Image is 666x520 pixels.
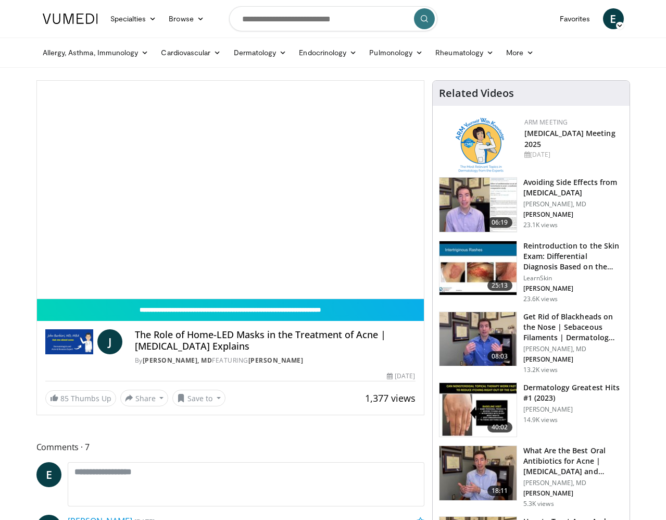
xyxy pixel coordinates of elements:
[523,345,623,353] p: [PERSON_NAME], MD
[523,382,623,403] h3: Dermatology Greatest Hits #1 (2023)
[523,284,623,293] p: [PERSON_NAME]
[523,500,554,508] p: 5.3K views
[45,329,93,354] img: John Barbieri, MD
[363,42,429,63] a: Pulmonology
[523,312,623,343] h3: Get Rid of Blackheads on the Nose | Sebaceous Filaments | Dermatolog…
[524,150,621,159] div: [DATE]
[439,178,517,232] img: 6f9900f7-f6e7-4fd7-bcbb-2a1dc7b7d476.150x105_q85_crop-smart_upscale.jpg
[603,8,624,29] a: E
[523,416,558,424] p: 14.9K views
[524,118,568,127] a: ARM Meeting
[293,42,363,63] a: Endocrinology
[36,440,424,454] span: Comments 7
[120,390,169,406] button: Share
[60,393,69,403] span: 85
[36,462,61,487] a: E
[487,280,512,291] span: 25:13
[36,42,155,63] a: Allergy, Asthma, Immunology
[162,8,210,29] a: Browse
[524,128,615,149] a: [MEDICAL_DATA] Meeting 2025
[439,241,623,303] a: 25:13 Reintroduction to the Skin Exam: Differential Diagnosis Based on the… LearnSkin [PERSON_NAM...
[45,390,116,406] a: 85 Thumbs Up
[439,241,517,295] img: 022c50fb-a848-4cac-a9d8-ea0906b33a1b.150x105_q85_crop-smart_upscale.jpg
[523,211,623,219] p: [PERSON_NAME]
[429,42,500,63] a: Rheumatology
[143,356,212,365] a: [PERSON_NAME], MD
[439,382,623,438] a: 40:02 Dermatology Greatest Hits #1 (2023) [PERSON_NAME] 14.9K views
[37,81,424,299] video-js: Video Player
[523,366,558,374] p: 13.2K views
[439,446,517,500] img: cd394936-f734-46a2-a1c5-7eff6e6d7a1f.150x105_q85_crop-smart_upscale.jpg
[523,241,623,272] h3: Reintroduction to the Skin Exam: Differential Diagnosis Based on the…
[523,295,558,303] p: 23.6K views
[523,200,623,208] p: [PERSON_NAME], MD
[248,356,304,365] a: [PERSON_NAME]
[104,8,163,29] a: Specialties
[439,312,623,374] a: 08:03 Get Rid of Blackheads on the Nose | Sebaceous Filaments | Dermatolog… [PERSON_NAME], MD [PE...
[172,390,225,406] button: Save to
[135,356,416,365] div: By FEATURING
[523,177,623,198] h3: Avoiding Side Effects from [MEDICAL_DATA]
[523,479,623,487] p: [PERSON_NAME], MD
[487,351,512,362] span: 08:03
[43,14,98,24] img: VuMedi Logo
[554,8,597,29] a: Favorites
[523,355,623,364] p: [PERSON_NAME]
[523,274,623,282] p: LearnSkin
[439,445,623,508] a: 18:11 What Are the Best Oral Antibiotics for Acne | [MEDICAL_DATA] and Acne… [PERSON_NAME], MD [P...
[439,383,517,437] img: 167f4955-2110-4677-a6aa-4d4647c2ca19.150x105_q85_crop-smart_upscale.jpg
[523,489,623,498] p: [PERSON_NAME]
[439,87,514,100] h4: Related Videos
[487,217,512,228] span: 06:19
[155,42,227,63] a: Cardiovascular
[523,221,558,229] p: 23.1K views
[229,6,437,31] input: Search topics, interventions
[97,329,122,354] a: J
[456,118,504,172] img: 89a28c6a-718a-466f-b4d1-7c1f06d8483b.png.150x105_q85_autocrop_double_scale_upscale_version-0.2.png
[487,486,512,496] span: 18:11
[135,329,416,352] h4: The Role of Home-LED Masks in the Treatment of Acne | [MEDICAL_DATA] Explains
[228,42,293,63] a: Dermatology
[500,42,540,63] a: More
[439,312,517,366] img: 54dc8b42-62c8-44d6-bda4-e2b4e6a7c56d.150x105_q85_crop-smart_upscale.jpg
[487,422,512,432] span: 40:02
[387,372,415,381] div: [DATE]
[523,445,623,477] h3: What Are the Best Oral Antibiotics for Acne | [MEDICAL_DATA] and Acne…
[439,177,623,232] a: 06:19 Avoiding Side Effects from [MEDICAL_DATA] [PERSON_NAME], MD [PERSON_NAME] 23.1K views
[365,392,416,404] span: 1,377 views
[523,405,623,414] p: [PERSON_NAME]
